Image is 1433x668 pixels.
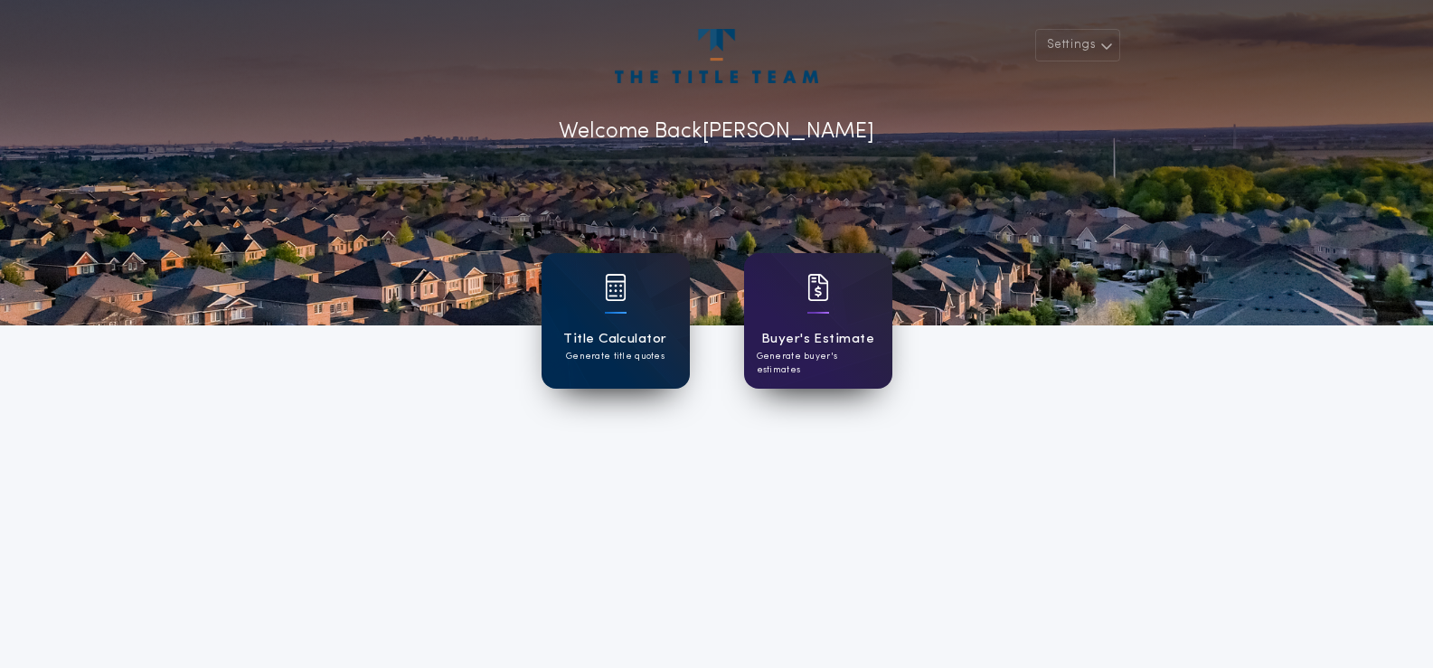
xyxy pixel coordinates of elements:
[566,350,665,363] p: Generate title quotes
[605,274,627,301] img: card icon
[615,29,817,83] img: account-logo
[559,116,874,148] p: Welcome Back [PERSON_NAME]
[744,253,892,389] a: card iconBuyer's EstimateGenerate buyer's estimates
[1035,29,1120,61] button: Settings
[542,253,690,389] a: card iconTitle CalculatorGenerate title quotes
[807,274,829,301] img: card icon
[563,329,666,350] h1: Title Calculator
[757,350,880,377] p: Generate buyer's estimates
[761,329,874,350] h1: Buyer's Estimate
